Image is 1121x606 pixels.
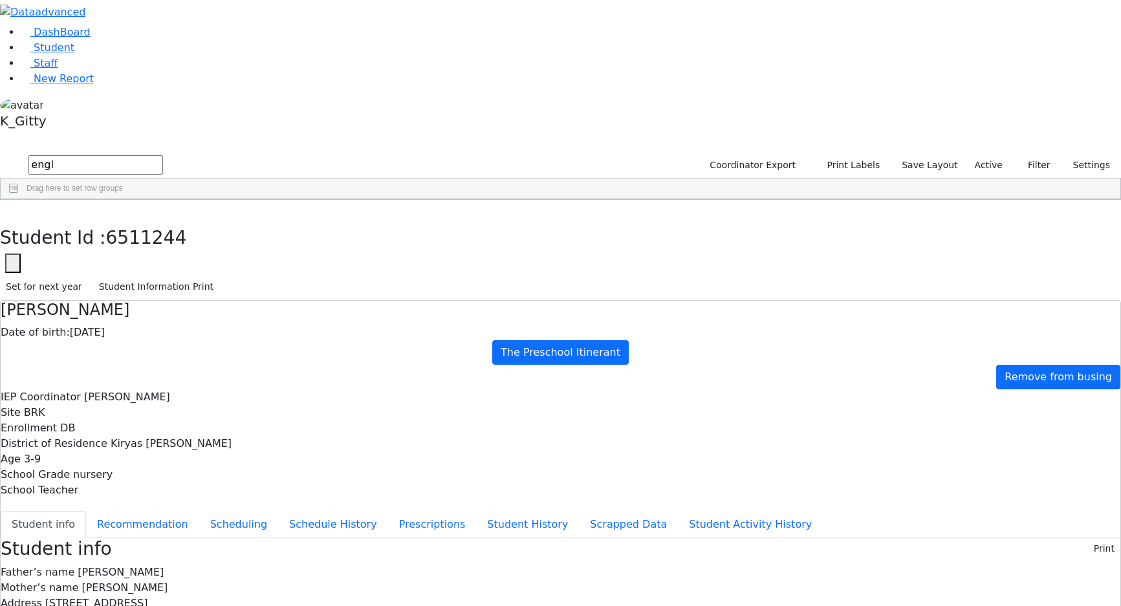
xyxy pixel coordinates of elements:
[388,511,477,538] button: Prescriptions
[812,155,886,175] button: Print Labels
[1005,371,1112,383] span: Remove from busing
[27,184,123,193] span: Drag here to set row groups
[34,26,91,38] span: DashBoard
[1,451,21,467] label: Age
[21,57,58,69] a: Staff
[1,436,107,451] label: District of Residence
[60,422,75,434] span: DB
[199,511,278,538] button: Scheduling
[28,155,163,175] input: Search
[24,406,45,418] span: BRK
[1,301,1120,319] h4: [PERSON_NAME]
[678,511,823,538] button: Student Activity History
[73,468,113,481] span: nursery
[896,155,963,175] button: Save Layout
[1,511,86,538] button: Student info
[34,57,58,69] span: Staff
[21,41,74,54] a: Student
[476,511,579,538] button: Student History
[1088,539,1120,559] button: Print
[1,467,70,482] label: School Grade
[1,420,57,436] label: Enrollment
[969,155,1008,175] label: Active
[1011,155,1056,175] button: Filter
[1,565,74,580] label: Father’s name
[579,511,678,538] button: Scrapped Data
[701,155,801,175] button: Coordinator Export
[492,340,629,365] a: The Preschool Itinerant
[93,277,219,297] button: Student Information Print
[1,325,1120,340] div: [DATE]
[78,566,164,578] span: [PERSON_NAME]
[1,325,70,340] label: Date of birth:
[34,41,74,54] span: Student
[111,437,232,449] span: Kiryas [PERSON_NAME]
[21,72,94,85] a: New Report
[1,538,112,560] h3: Student info
[278,511,388,538] button: Schedule History
[1,482,78,498] label: School Teacher
[24,453,41,465] span: 3-9
[34,72,94,85] span: New Report
[21,26,91,38] a: DashBoard
[82,581,168,594] span: [PERSON_NAME]
[1,580,78,596] label: Mother’s name
[1,389,81,405] label: IEP Coordinator
[996,365,1120,389] a: Remove from busing
[1,405,21,420] label: Site
[106,227,187,248] span: 6511244
[86,511,199,538] button: Recommendation
[84,391,170,403] span: [PERSON_NAME]
[1056,155,1116,175] button: Settings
